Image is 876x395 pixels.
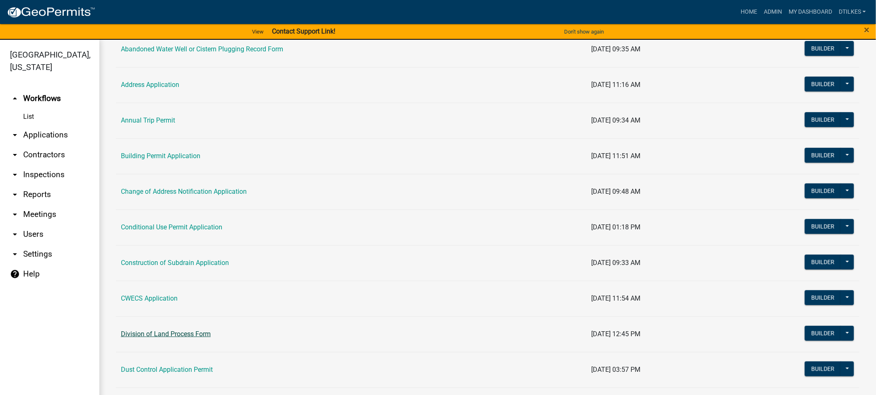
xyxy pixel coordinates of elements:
strong: Contact Support Link! [272,27,335,35]
span: [DATE] 11:51 AM [591,152,640,160]
a: dtilkes [835,4,869,20]
button: Builder [805,183,841,198]
i: help [10,269,20,279]
span: [DATE] 11:54 AM [591,294,640,302]
span: [DATE] 01:18 PM [591,223,640,231]
i: arrow_drop_down [10,249,20,259]
a: Address Application [121,81,179,89]
i: arrow_drop_down [10,229,20,239]
span: × [864,24,870,36]
i: arrow_drop_down [10,150,20,160]
i: arrow_drop_up [10,94,20,104]
span: [DATE] 09:48 AM [591,188,640,195]
a: Building Permit Application [121,152,200,160]
button: Builder [805,361,841,376]
a: Change of Address Notification Application [121,188,247,195]
i: arrow_drop_down [10,210,20,219]
i: arrow_drop_down [10,170,20,180]
a: Construction of Subdrain Application [121,259,229,267]
a: Home [737,4,760,20]
button: Close [864,25,870,35]
span: [DATE] 09:35 AM [591,45,640,53]
button: Builder [805,77,841,92]
button: Don't show again [561,25,607,39]
a: Dust Control Application Permit [121,366,213,373]
span: [DATE] 11:16 AM [591,81,640,89]
i: arrow_drop_down [10,130,20,140]
a: View [249,25,267,39]
span: [DATE] 09:33 AM [591,259,640,267]
a: Division of Land Process Form [121,330,211,338]
button: Builder [805,148,841,163]
a: Annual Trip Permit [121,116,175,124]
a: CWECS Application [121,294,178,302]
button: Builder [805,41,841,56]
button: Builder [805,112,841,127]
a: Admin [760,4,785,20]
span: [DATE] 03:57 PM [591,366,640,373]
a: Conditional Use Permit Application [121,223,222,231]
span: [DATE] 12:45 PM [591,330,640,338]
button: Builder [805,219,841,234]
button: Builder [805,290,841,305]
a: Abandoned Water Well or Cistern Plugging Record Form [121,45,283,53]
a: My Dashboard [785,4,835,20]
button: Builder [805,255,841,270]
button: Builder [805,326,841,341]
span: [DATE] 09:34 AM [591,116,640,124]
i: arrow_drop_down [10,190,20,200]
